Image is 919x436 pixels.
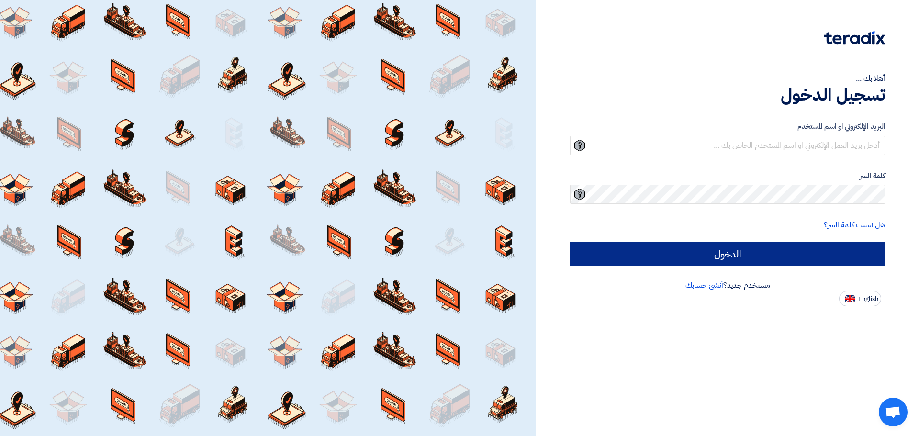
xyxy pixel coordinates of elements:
a: أنشئ حسابك [685,279,723,291]
label: كلمة السر [570,170,885,181]
h1: تسجيل الدخول [570,84,885,105]
img: Teradix logo [824,31,885,45]
a: هل نسيت كلمة السر؟ [824,219,885,231]
button: English [839,291,881,306]
span: English [858,296,878,302]
input: أدخل بريد العمل الإلكتروني او اسم المستخدم الخاص بك ... [570,136,885,155]
label: البريد الإلكتروني او اسم المستخدم [570,121,885,132]
div: مستخدم جديد؟ [570,279,885,291]
img: en-US.png [845,295,855,302]
div: أهلا بك ... [570,73,885,84]
a: دردشة مفتوحة [879,398,908,426]
input: الدخول [570,242,885,266]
